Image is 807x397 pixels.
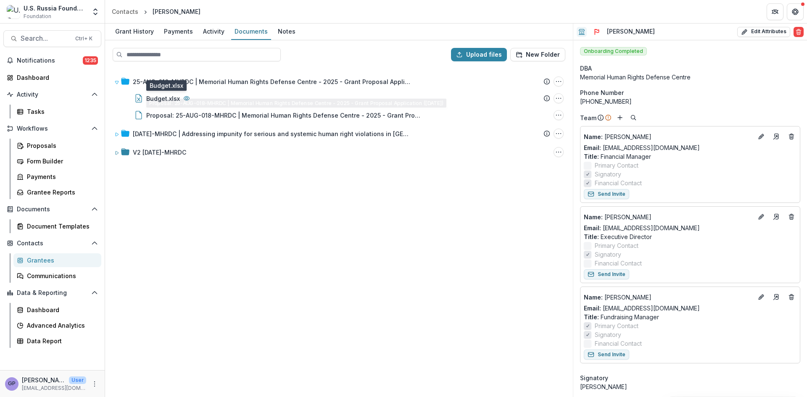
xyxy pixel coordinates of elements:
[584,189,629,199] button: Send Invite
[13,269,101,283] a: Communications
[133,129,410,138] div: [DATE]-MHRDC | Addressing impunity for serious and systemic human right violations in [GEOGRAPHIC...
[584,350,629,360] button: Send Invite
[554,129,564,139] button: 23-DEC-18-MHRDC | Addressing impunity for serious and systemic human right violations in Russia O...
[580,64,592,73] span: DBA
[111,73,567,124] div: 25-AUG-018-MHRDC | Memorial Human Rights Defense Centre - 2025 - Grant Proposal Application ([DAT...
[27,157,95,166] div: Form Builder
[584,143,700,152] a: Email: [EMAIL_ADDRESS][DOMAIN_NAME]
[27,256,95,265] div: Grantees
[3,202,101,216] button: Open Documents
[595,241,638,250] span: Primary Contact
[584,144,601,151] span: Email:
[580,97,800,106] div: [PHONE_NUMBER]
[3,30,101,47] button: Search...
[69,376,86,384] p: User
[111,144,567,160] div: V2 [DATE]-MHRDCV2 23-DEC-18-MHRDC Options
[554,93,564,103] button: Budget.xlsx Options
[153,7,200,16] div: [PERSON_NAME]
[584,224,601,231] span: Email:
[90,379,100,389] button: More
[451,48,507,61] button: Upload files
[111,73,567,90] div: 25-AUG-018-MHRDC | Memorial Human Rights Defense Centre - 2025 - Grant Proposal Application ([DAT...
[794,27,804,37] button: Delete
[3,122,101,135] button: Open Workflows
[770,130,783,143] a: Go to contact
[24,13,51,20] span: Foundation
[200,25,228,37] div: Activity
[22,376,66,384] p: [PERSON_NAME]
[13,334,101,348] a: Data Report
[595,330,621,339] span: Signatory
[584,232,796,241] p: Executive Director
[17,206,88,213] span: Documents
[3,54,101,67] button: Notifications1235
[584,304,700,313] a: Email: [EMAIL_ADDRESS][DOMAIN_NAME]
[111,107,567,124] div: Proposal: 25-AUG-018-MHRDC | Memorial Human Rights Defense Centre - 2025 - Grant Proposal Applica...
[786,292,796,302] button: Deletes
[27,305,95,314] div: Dashboard
[584,133,603,140] span: Name :
[7,5,20,18] img: U.S. Russia Foundation
[584,294,603,301] span: Name :
[615,113,625,123] button: Add
[112,25,157,37] div: Grant History
[756,131,766,142] button: Edit
[584,213,753,221] p: [PERSON_NAME]
[584,213,603,221] span: Name :
[554,76,564,87] button: 25-AUG-018-MHRDC | Memorial Human Rights Defense Centre - 2025 - Grant Proposal Application (Augu...
[161,24,196,40] a: Payments
[628,113,638,123] button: Search
[27,107,95,116] div: Tasks
[737,27,790,37] button: Edit Attributes
[27,321,95,330] div: Advanced Analytics
[13,318,101,332] a: Advanced Analytics
[607,28,655,35] h2: [PERSON_NAME]
[584,213,753,221] a: Name: [PERSON_NAME]
[24,4,86,13] div: U.S. Russia Foundation
[510,48,565,61] button: New Folder
[17,240,88,247] span: Contacts
[17,91,88,98] span: Activity
[786,212,796,222] button: Deletes
[200,24,228,40] a: Activity
[595,339,642,348] span: Financial Contact
[21,34,70,42] span: Search...
[595,250,621,259] span: Signatory
[13,170,101,184] a: Payments
[584,153,599,160] span: Title :
[580,382,800,391] div: [PERSON_NAME]
[111,125,567,142] div: [DATE]-MHRDC | Addressing impunity for serious and systemic human right violations in [GEOGRAPHIC...
[584,313,599,321] span: Title :
[17,289,88,297] span: Data & Reporting
[584,293,753,302] a: Name: [PERSON_NAME]
[27,172,95,181] div: Payments
[595,161,638,170] span: Primary Contact
[17,125,88,132] span: Workflows
[584,305,601,312] span: Email:
[595,259,642,268] span: Financial Contact
[13,154,101,168] a: Form Builder
[274,24,299,40] a: Notes
[83,56,98,65] span: 1235
[13,219,101,233] a: Document Templates
[590,25,604,39] button: Flag
[770,210,783,223] a: Go to contact
[90,3,101,20] button: Open entity switcher
[13,105,101,118] a: Tasks
[580,47,647,55] span: Onboarding Completed
[13,253,101,267] a: Grantees
[580,373,608,382] span: Signatory
[787,3,804,20] button: Get Help
[231,24,271,40] a: Documents
[146,111,424,120] div: Proposal: 25-AUG-018-MHRDC | Memorial Human Rights Defense Centre - 2025 - Grant Proposal Applica...
[584,269,629,279] button: Send Invite
[584,223,700,232] a: Email: [EMAIL_ADDRESS][DOMAIN_NAME]
[13,185,101,199] a: Grantee Reports
[584,132,753,141] p: [PERSON_NAME]
[17,73,95,82] div: Dashboard
[580,113,596,122] p: Team
[3,88,101,101] button: Open Activity
[274,25,299,37] div: Notes
[111,90,567,107] div: Budget.xlsxBudget.xlsx Options
[584,293,753,302] p: [PERSON_NAME]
